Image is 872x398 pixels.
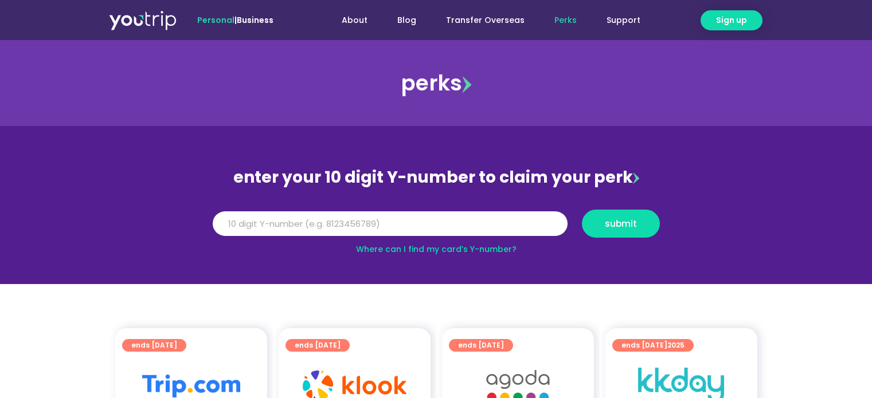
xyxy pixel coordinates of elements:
[207,163,666,192] div: enter your 10 digit Y-number to claim your perk
[295,339,341,352] span: ends [DATE]
[304,10,655,31] nav: Menu
[449,339,513,352] a: ends [DATE]
[582,210,660,238] button: submit
[539,10,592,31] a: Perks
[612,339,694,352] a: ends [DATE]2025
[197,14,234,26] span: Personal
[621,339,685,352] span: ends [DATE]
[592,10,655,31] a: Support
[286,339,350,352] a: ends [DATE]
[237,14,273,26] a: Business
[213,210,660,246] form: Y Number
[605,219,637,228] span: submit
[213,211,568,237] input: 10 digit Y-number (e.g. 8123456789)
[382,10,431,31] a: Blog
[458,339,504,352] span: ends [DATE]
[701,10,762,30] a: Sign up
[197,14,273,26] span: |
[122,339,186,352] a: ends [DATE]
[327,10,382,31] a: About
[431,10,539,31] a: Transfer Overseas
[356,243,517,255] a: Where can I find my card’s Y-number?
[667,340,685,350] span: 2025
[131,339,177,352] span: ends [DATE]
[716,14,747,26] span: Sign up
